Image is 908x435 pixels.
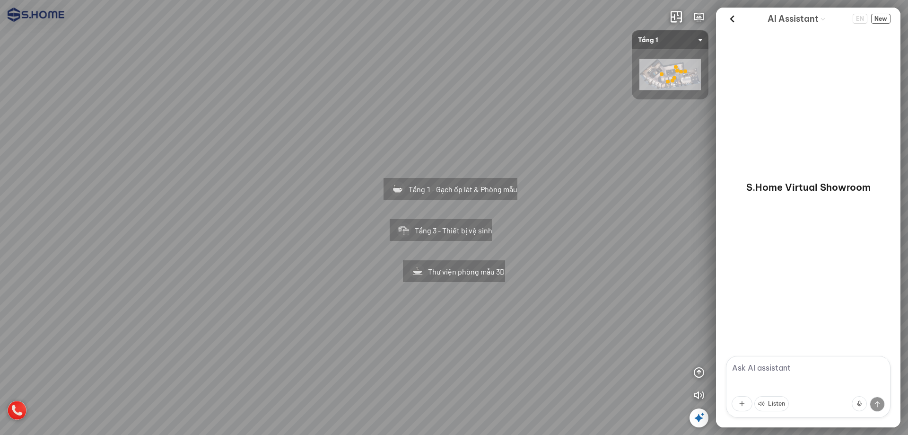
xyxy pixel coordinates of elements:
[639,59,701,90] img: shome_ha_dong_l_ZJLELUXWZUJH.png
[638,30,702,49] span: Tầng 1
[8,401,26,420] img: hotline_icon_VCHHFN9JCFPE.png
[8,8,64,22] img: logo
[746,181,871,194] p: S.Home Virtual Showroom
[768,12,819,26] span: AI Assistant
[768,11,826,26] div: AI Guide options
[871,14,891,24] button: New Chat
[853,14,867,24] span: EN
[871,14,891,24] span: New
[853,14,867,24] button: Change language
[754,396,789,411] button: Listen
